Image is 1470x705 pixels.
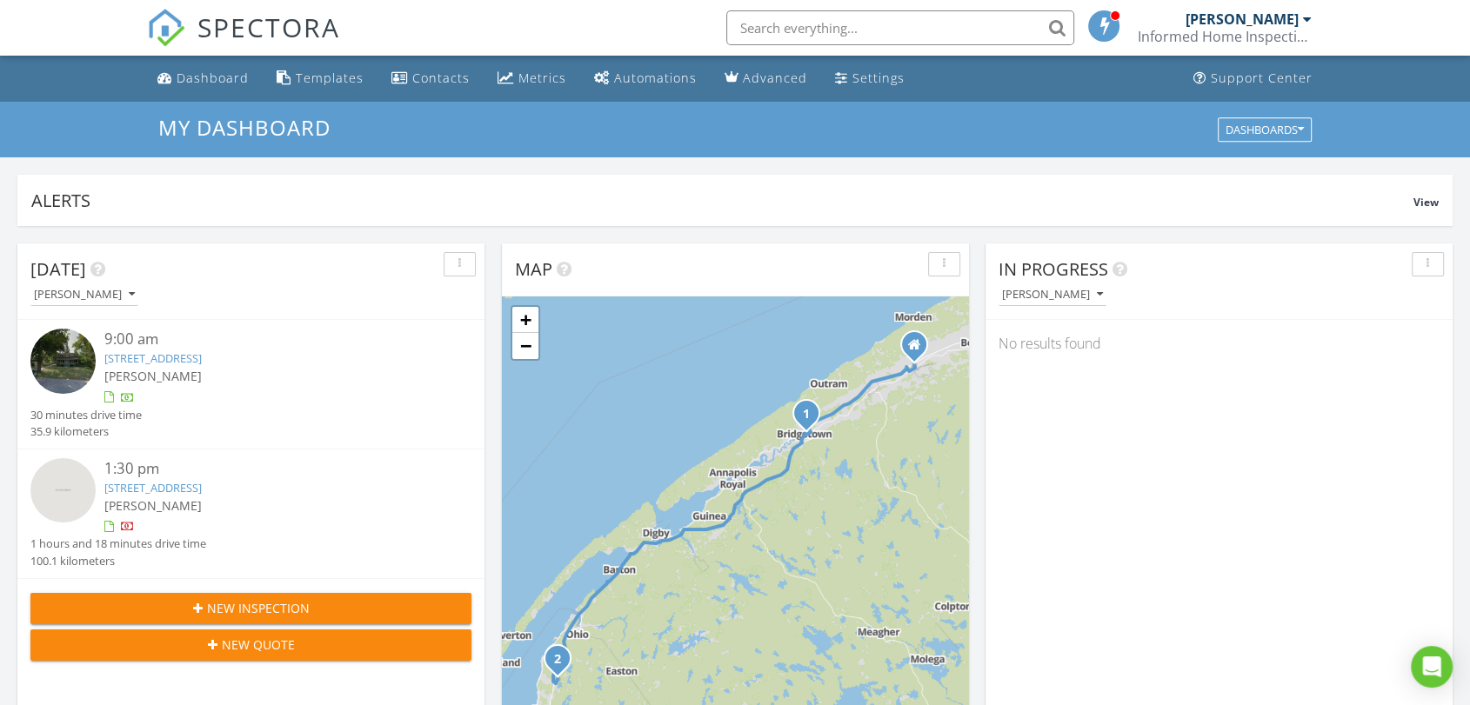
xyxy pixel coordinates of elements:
[1218,117,1312,142] button: Dashboards
[104,368,202,384] span: [PERSON_NAME]
[30,423,142,440] div: 35.9 kilometers
[197,9,340,45] span: SPECTORA
[999,283,1106,307] button: [PERSON_NAME]
[104,329,435,350] div: 9:00 am
[270,63,371,95] a: Templates
[512,333,538,359] a: Zoom out
[587,63,704,95] a: Automations (Basic)
[158,113,331,142] span: My Dashboard
[1138,28,1312,45] div: Informed Home Inspections Ltd
[558,658,568,668] div: 3605 Second Division Rd, Clare, NS B0W 1M0
[177,70,249,86] div: Dashboard
[34,289,135,301] div: [PERSON_NAME]
[104,350,202,366] a: [STREET_ADDRESS]
[1211,70,1313,86] div: Support Center
[30,407,142,423] div: 30 minutes drive time
[1186,10,1299,28] div: [PERSON_NAME]
[30,535,206,552] div: 1 hours and 18 minutes drive time
[30,458,471,569] a: 1:30 pm [STREET_ADDRESS] [PERSON_NAME] 1 hours and 18 minutes drive time 100.1 kilometers
[518,70,566,86] div: Metrics
[296,70,364,86] div: Templates
[222,635,295,654] span: New Quote
[999,257,1108,281] span: In Progress
[743,70,807,86] div: Advanced
[726,10,1074,45] input: Search everything...
[491,63,573,95] a: Metrics
[384,63,477,95] a: Contacts
[104,480,202,495] a: [STREET_ADDRESS]
[806,413,817,423] div: 406 Granville St, Bridgetown, NS B0S 1C0
[1411,646,1453,688] div: Open Intercom Messenger
[30,283,138,307] button: [PERSON_NAME]
[1413,195,1439,210] span: View
[147,9,185,47] img: The Best Home Inspection Software - Spectora
[147,23,340,60] a: SPECTORA
[512,307,538,333] a: Zoom in
[914,344,925,355] div: 1676 Maple St, Kingston NS B0P1R0
[515,257,552,281] span: Map
[986,320,1453,367] div: No results found
[104,497,202,514] span: [PERSON_NAME]
[207,599,310,617] span: New Inspection
[614,70,697,86] div: Automations
[30,257,86,281] span: [DATE]
[803,409,810,421] i: 1
[852,70,905,86] div: Settings
[150,63,256,95] a: Dashboard
[30,458,96,523] img: streetview
[1002,289,1103,301] div: [PERSON_NAME]
[828,63,912,95] a: Settings
[104,458,435,480] div: 1:30 pm
[1226,123,1304,136] div: Dashboards
[31,189,1413,212] div: Alerts
[1186,63,1320,95] a: Support Center
[554,654,561,666] i: 2
[30,553,206,569] div: 100.1 kilometers
[718,63,814,95] a: Advanced
[30,629,471,661] button: New Quote
[30,593,471,624] button: New Inspection
[412,70,470,86] div: Contacts
[30,329,96,394] img: streetview
[30,329,471,440] a: 9:00 am [STREET_ADDRESS] [PERSON_NAME] 30 minutes drive time 35.9 kilometers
